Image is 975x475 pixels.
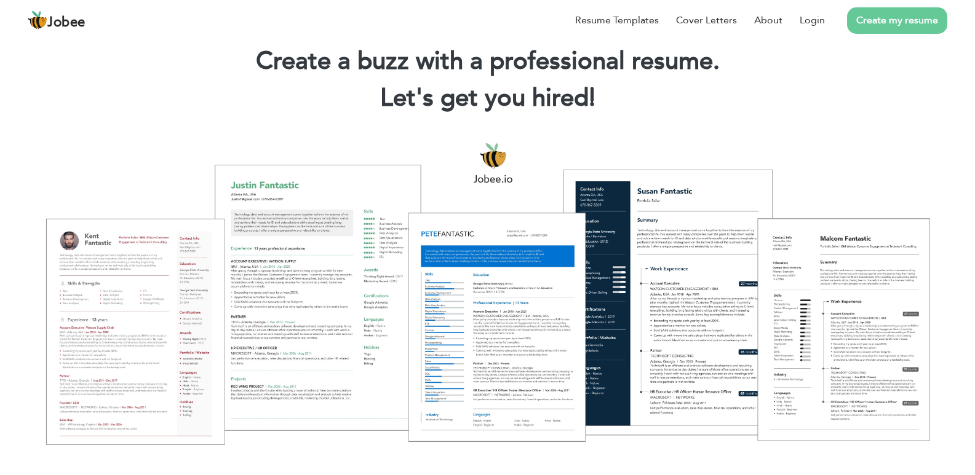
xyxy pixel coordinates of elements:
[754,13,782,28] a: About
[575,13,659,28] a: Resume Templates
[800,13,825,28] a: Login
[18,82,957,114] h2: Let's
[18,45,957,77] h1: Create a buzz with a professional resume.
[847,7,947,34] a: Create my resume
[47,16,86,29] span: Jobee
[28,10,86,30] a: Jobee
[440,81,595,115] span: get you hired!
[589,81,595,115] span: |
[28,10,47,30] img: jobee.io
[676,13,737,28] a: Cover Letters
